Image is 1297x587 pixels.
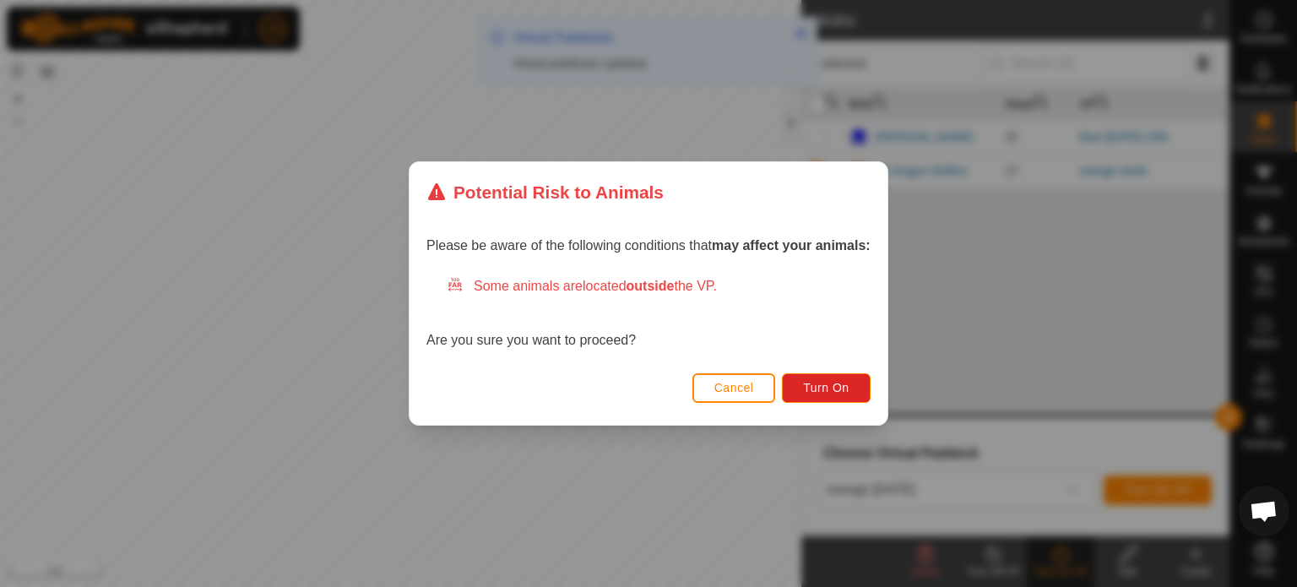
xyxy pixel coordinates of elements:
[692,373,776,403] button: Cancel
[627,279,675,293] strong: outside
[714,381,754,394] span: Cancel
[426,238,871,253] span: Please be aware of the following conditions that
[447,276,871,296] div: Some animals are
[1239,486,1289,536] div: Open chat
[712,238,871,253] strong: may affect your animals:
[804,381,849,394] span: Turn On
[426,179,664,205] div: Potential Risk to Animals
[583,279,717,293] span: located the VP.
[426,276,871,351] div: Are you sure you want to proceed?
[783,373,871,403] button: Turn On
